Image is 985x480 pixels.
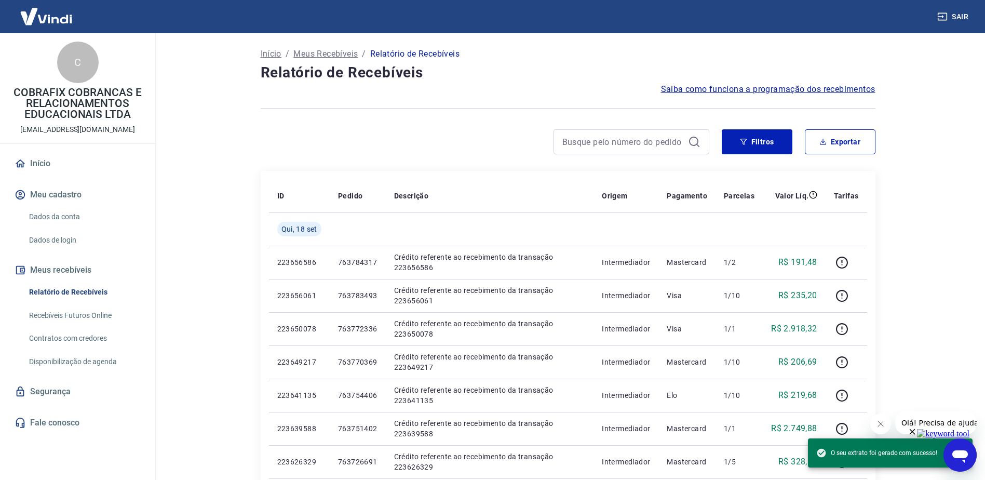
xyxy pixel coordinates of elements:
p: Crédito referente ao recebimento da transação 223626329 [394,451,586,472]
p: 223656586 [277,257,321,268]
p: [EMAIL_ADDRESS][DOMAIN_NAME] [20,124,135,135]
input: Busque pelo número do pedido [562,134,684,150]
div: C [57,42,99,83]
a: Saiba como funciona a programação dos recebimentos [661,83,875,96]
a: Disponibilização de agenda [25,351,143,372]
p: Descrição [394,191,429,201]
p: 763783493 [338,290,377,301]
p: 1/1 [724,423,754,434]
span: Olá! Precisa de ajuda? [6,7,87,16]
p: Parcelas [724,191,754,201]
h4: Relatório de Recebíveis [261,62,875,83]
p: Intermediador [602,390,650,401]
p: 1/5 [724,457,754,467]
p: R$ 191,48 [778,256,817,269]
img: Vindi [12,1,80,32]
span: O seu extrato foi gerado com sucesso! [816,448,937,458]
a: Dados de login [25,230,143,251]
p: 223650078 [277,324,321,334]
p: Pagamento [667,191,707,201]
p: 223641135 [277,390,321,401]
p: Origem [602,191,627,201]
p: 763784317 [338,257,377,268]
p: / [286,48,289,60]
p: Mastercard [667,423,707,434]
p: Visa [667,324,707,334]
iframe: Fechar mensagem [870,414,891,434]
p: R$ 206,69 [778,356,817,368]
p: Crédito referente ao recebimento da transação 223656586 [394,252,586,273]
button: Meus recebíveis [12,259,143,282]
p: Crédito referente ao recebimento da transação 223641135 [394,385,586,406]
p: 1/10 [724,290,754,301]
p: Intermediador [602,357,650,367]
a: Início [12,152,143,175]
p: Intermediador [602,290,650,301]
p: Relatório de Recebíveis [370,48,460,60]
p: 1/10 [724,357,754,367]
p: Crédito referente ao recebimento da transação 223656061 [394,285,586,306]
p: Intermediador [602,457,650,467]
p: 223626329 [277,457,321,467]
a: Recebíveis Futuros Online [25,305,143,326]
p: ID [277,191,285,201]
p: Mastercard [667,357,707,367]
button: Filtros [722,129,792,154]
p: R$ 2.918,32 [771,323,817,335]
p: 763726691 [338,457,377,467]
p: Crédito referente ao recebimento da transação 223650078 [394,318,586,339]
a: Início [261,48,281,60]
a: Contratos com credores [25,328,143,349]
a: Fale conosco [12,411,143,434]
a: Segurança [12,380,143,403]
p: / [362,48,366,60]
a: Meus Recebíveis [293,48,358,60]
p: Elo [667,390,707,401]
p: R$ 328,62 [778,456,817,468]
p: 1/10 [724,390,754,401]
p: 223649217 [277,357,321,367]
p: 223656061 [277,290,321,301]
p: Pedido [338,191,362,201]
a: Relatório de Recebíveis [25,282,143,303]
button: Meu cadastro [12,183,143,206]
p: Intermediador [602,324,650,334]
p: Valor Líq. [775,191,809,201]
button: Exportar [805,129,875,154]
p: R$ 235,20 [778,289,817,302]
p: 763770369 [338,357,377,367]
p: Crédito referente ao recebimento da transação 223649217 [394,352,586,372]
p: Crédito referente ao recebimento da transação 223639588 [394,418,586,439]
p: Visa [667,290,707,301]
a: Dados da conta [25,206,143,228]
p: 1/1 [724,324,754,334]
p: Tarifas [834,191,859,201]
p: Mastercard [667,457,707,467]
p: 1/2 [724,257,754,268]
p: Intermediador [602,257,650,268]
p: R$ 2.749,88 [771,422,817,435]
span: Qui, 18 set [281,224,317,234]
p: Mastercard [667,257,707,268]
button: Sair [935,7,973,26]
iframe: Botão para abrir a janela de mensagens [943,438,977,472]
p: 763754406 [338,390,377,401]
p: 763751402 [338,423,377,434]
p: R$ 219,68 [778,389,817,402]
p: 763772336 [338,324,377,334]
p: 223639588 [277,423,321,434]
p: COBRAFIX COBRANCAS E RELACIONAMENTOS EDUCACIONAIS LTDA [8,87,147,120]
iframe: Mensagem da empresa [895,411,977,434]
p: Intermediador [602,423,650,434]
